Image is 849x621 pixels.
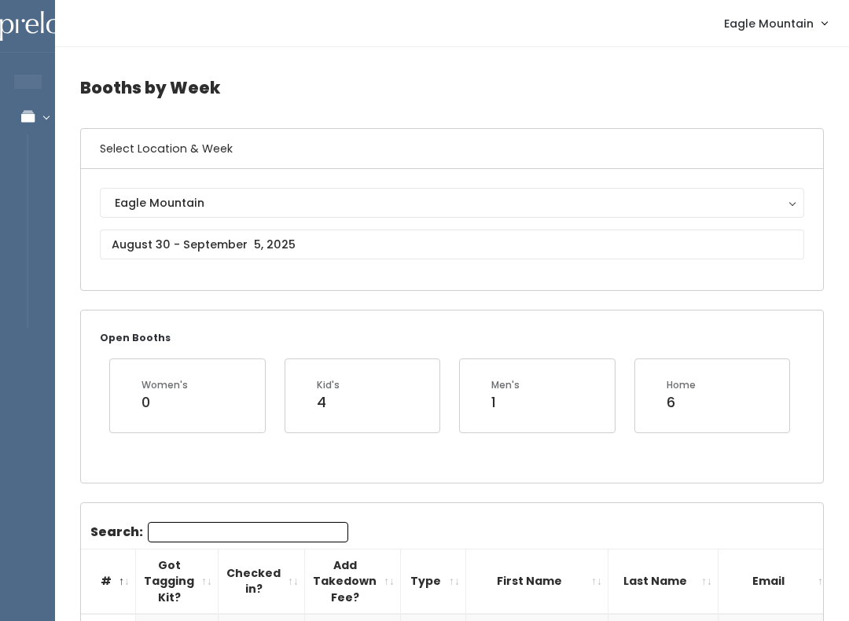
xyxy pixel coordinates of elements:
div: 6 [667,392,696,413]
th: Last Name: activate to sort column ascending [608,549,719,614]
h6: Select Location & Week [81,129,823,169]
input: Search: [148,522,348,542]
th: Type: activate to sort column ascending [401,549,466,614]
small: Open Booths [100,331,171,344]
input: August 30 - September 5, 2025 [100,230,804,259]
div: Women's [141,378,188,392]
a: Eagle Mountain [708,6,843,40]
button: Eagle Mountain [100,188,804,218]
th: Email: activate to sort column ascending [719,549,835,614]
div: 0 [141,392,188,413]
div: Kid's [317,378,340,392]
label: Search: [90,522,348,542]
th: First Name: activate to sort column ascending [466,549,608,614]
div: 4 [317,392,340,413]
th: #: activate to sort column descending [81,549,136,614]
th: Got Tagging Kit?: activate to sort column ascending [136,549,219,614]
th: Add Takedown Fee?: activate to sort column ascending [305,549,401,614]
div: Eagle Mountain [115,194,789,211]
div: Home [667,378,696,392]
h4: Booths by Week [80,66,824,109]
div: 1 [491,392,520,413]
span: Eagle Mountain [724,15,814,32]
th: Checked in?: activate to sort column ascending [219,549,305,614]
div: Men's [491,378,520,392]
